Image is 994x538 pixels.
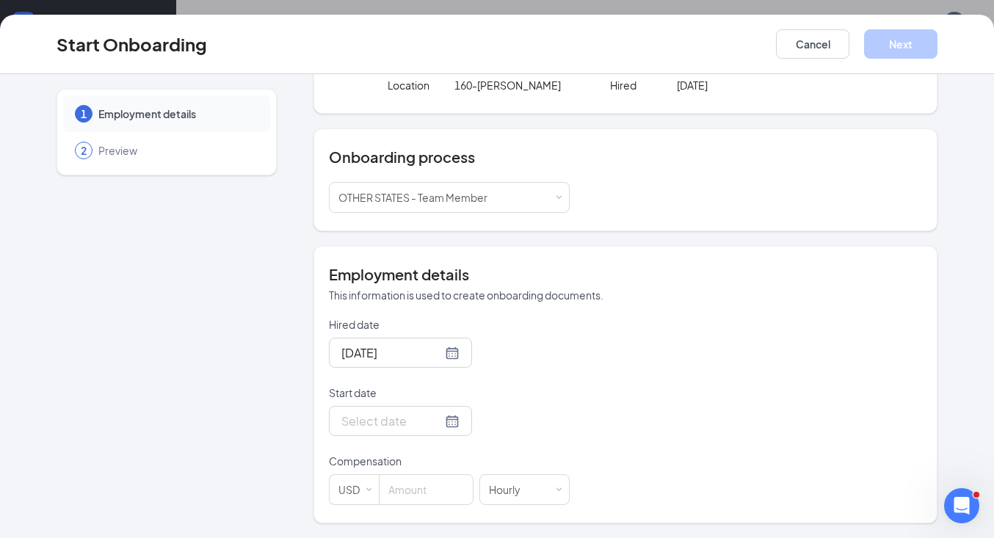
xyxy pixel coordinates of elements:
input: Sep 12, 2025 [341,343,442,362]
p: 160-[PERSON_NAME] [454,78,588,92]
span: 1 [81,106,87,121]
div: USD [338,475,370,504]
h3: Start Onboarding [57,32,207,57]
p: Hired [610,78,677,92]
span: Employment details [98,106,255,121]
input: Select date [341,412,442,430]
button: Next [864,29,937,59]
p: Location [388,78,454,92]
h4: Employment details [329,264,922,285]
p: This information is used to create onboarding documents. [329,288,922,302]
p: Compensation [329,454,570,468]
p: Hired date [329,317,570,332]
iframe: Intercom live chat [944,488,979,523]
span: Preview [98,143,255,158]
span: 2 [81,143,87,158]
h4: Onboarding process [329,147,922,167]
div: Hourly [489,475,531,504]
p: Start date [329,385,570,400]
button: Cancel [776,29,849,59]
div: [object Object] [338,183,498,212]
span: OTHER STATES - Team Member [338,191,487,204]
p: [DATE] [677,78,810,92]
input: Amount [380,475,473,504]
